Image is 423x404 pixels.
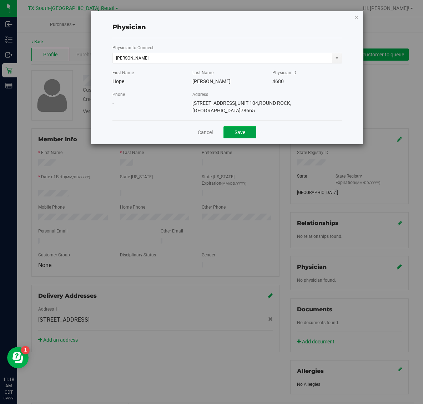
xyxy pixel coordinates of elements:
[192,78,262,85] div: [PERSON_NAME]
[198,129,213,136] a: Cancel
[236,100,258,106] span: UNIT 104
[258,100,290,106] span: ROUND ROCK
[192,100,236,106] span: [STREET_ADDRESS]
[272,70,296,76] label: Physician ID
[192,70,213,76] label: Last Name
[241,108,255,113] span: 78665
[272,78,342,85] div: 4680
[21,346,30,354] iframe: Resource center unread badge
[7,347,29,368] iframe: Resource center
[113,53,333,63] input: Search physician name
[290,100,291,106] span: ,
[112,23,146,31] span: Physician
[223,126,256,138] button: Save
[112,99,182,107] div: -
[112,70,134,76] label: First Name
[258,100,259,106] span: ,
[332,53,341,63] span: select
[112,45,153,51] label: Physician to Connect
[112,91,125,98] label: Phone
[236,100,237,106] span: ,
[192,91,208,98] label: Address
[112,78,182,85] div: Hope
